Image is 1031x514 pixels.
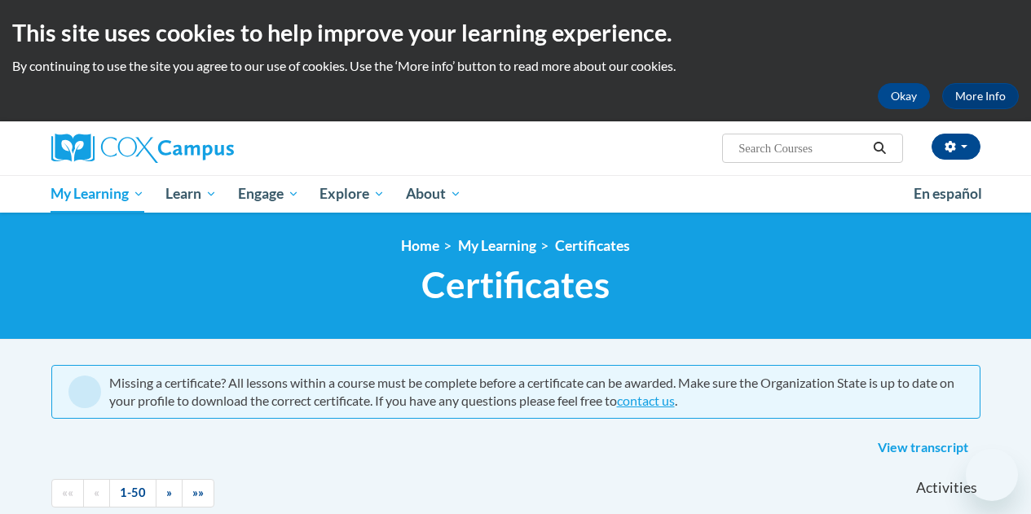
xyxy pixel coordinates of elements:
[406,184,461,204] span: About
[421,263,610,306] span: Certificates
[309,175,395,213] a: Explore
[319,184,385,204] span: Explore
[41,175,156,213] a: My Learning
[12,16,1019,49] h2: This site uses cookies to help improve your learning experience.
[109,374,963,410] div: Missing a certificate? All lessons within a course must be complete before a certificate can be a...
[914,185,982,202] span: En español
[878,83,930,109] button: Okay
[51,479,84,507] a: Begining
[192,485,204,499] span: »»
[83,479,110,507] a: Previous
[166,485,172,499] span: »
[866,435,980,461] a: View transcript
[62,485,73,499] span: ««
[51,134,345,163] a: Cox Campus
[155,175,227,213] a: Learn
[458,237,536,254] a: My Learning
[401,237,439,254] a: Home
[555,237,630,254] a: Certificates
[227,175,310,213] a: Engage
[156,479,183,507] a: Next
[617,393,675,408] a: contact us
[903,177,993,211] a: En español
[12,57,1019,75] p: By continuing to use the site you agree to our use of cookies. Use the ‘More info’ button to read...
[39,175,993,213] div: Main menu
[395,175,472,213] a: About
[109,479,156,507] a: 1-50
[966,449,1018,501] iframe: Button to launch messaging window
[182,479,214,507] a: End
[94,485,99,499] span: «
[165,184,217,204] span: Learn
[238,184,299,204] span: Engage
[916,479,977,497] span: Activities
[932,134,980,160] button: Account Settings
[867,138,892,158] button: Search
[51,184,144,204] span: My Learning
[737,138,867,158] input: Search Courses
[942,83,1019,109] a: More Info
[51,134,234,163] img: Cox Campus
